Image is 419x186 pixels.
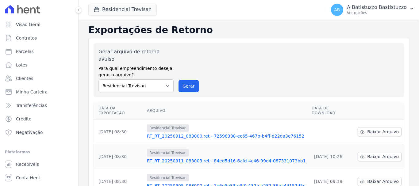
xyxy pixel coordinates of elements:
a: Parcelas [2,45,76,58]
a: RT_RT_20250912_083000.ret - 72598388-ec65-467b-b4ff-d22da3e76152 [147,133,307,139]
a: Contratos [2,32,76,44]
a: RT_RT_20250911_083003.ret - 84ed5d16-6afd-4c46-99d4-087331073bb1 [147,158,307,164]
a: Crédito [2,113,76,125]
span: Negativação [16,129,43,135]
span: Recebíveis [16,161,39,167]
a: Conta Hent [2,172,76,184]
p: A Batistuzzo Bastistuzzo [347,4,407,10]
button: Residencial Trevisan [88,4,157,15]
span: Baixar Arquivo [367,129,399,135]
label: Gerar arquivo de retorno avulso [98,48,174,63]
td: [DATE] 08:30 [94,144,144,169]
a: Lotes [2,59,76,71]
h2: Exportações de Retorno [88,25,409,36]
a: Recebíveis [2,158,76,170]
span: Baixar Arquivo [367,154,399,160]
a: Clientes [2,72,76,85]
span: AB [334,8,340,12]
button: Gerar [179,80,199,92]
a: Transferências [2,99,76,112]
div: Plataformas [5,148,73,156]
td: [DATE] 10:26 [309,144,355,169]
span: Crédito [16,116,32,122]
a: Negativação [2,126,76,139]
span: Clientes [16,75,33,82]
button: AB A Batistuzzo Bastistuzzo Ver opções [326,1,419,18]
th: Data da Exportação [94,102,144,120]
span: Visão Geral [16,21,40,28]
a: Baixar Arquivo [358,177,402,186]
th: Arquivo [144,102,309,120]
span: Residencial Trevisan [147,124,189,132]
span: Lotes [16,62,28,68]
th: Data de Download [309,102,355,120]
p: Ver opções [347,10,407,15]
td: [DATE] 08:30 [94,120,144,144]
a: Minha Carteira [2,86,76,98]
span: Baixar Arquivo [367,178,399,184]
span: Minha Carteira [16,89,48,95]
span: Conta Hent [16,175,40,181]
a: Baixar Arquivo [358,127,402,136]
a: Baixar Arquivo [358,152,402,161]
span: Contratos [16,35,37,41]
span: Transferências [16,102,47,108]
a: Visão Geral [2,18,76,31]
span: Residencial Trevisan [147,149,189,157]
label: Para qual empreendimento deseja gerar o arquivo? [98,63,174,78]
span: Parcelas [16,48,34,55]
span: Residencial Trevisan [147,174,189,181]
